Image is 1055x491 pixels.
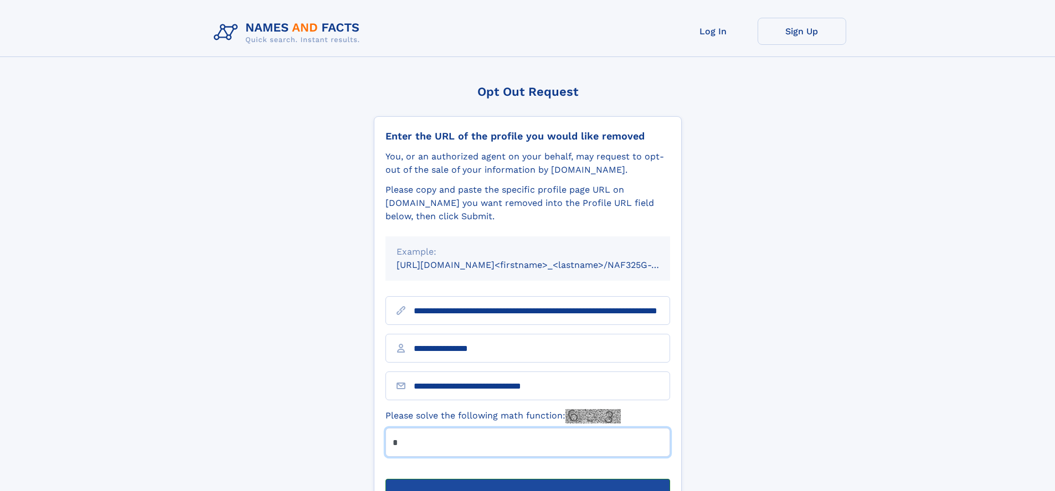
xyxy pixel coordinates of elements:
[385,130,670,142] div: Enter the URL of the profile you would like removed
[397,245,659,259] div: Example:
[385,409,621,423] label: Please solve the following math function:
[209,18,369,48] img: Logo Names and Facts
[669,18,758,45] a: Log In
[385,183,670,223] div: Please copy and paste the specific profile page URL on [DOMAIN_NAME] you want removed into the Pr...
[397,260,691,270] small: [URL][DOMAIN_NAME]<firstname>_<lastname>/NAF325G-xxxxxxxx
[758,18,846,45] a: Sign Up
[374,85,682,99] div: Opt Out Request
[385,150,670,177] div: You, or an authorized agent on your behalf, may request to opt-out of the sale of your informatio...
